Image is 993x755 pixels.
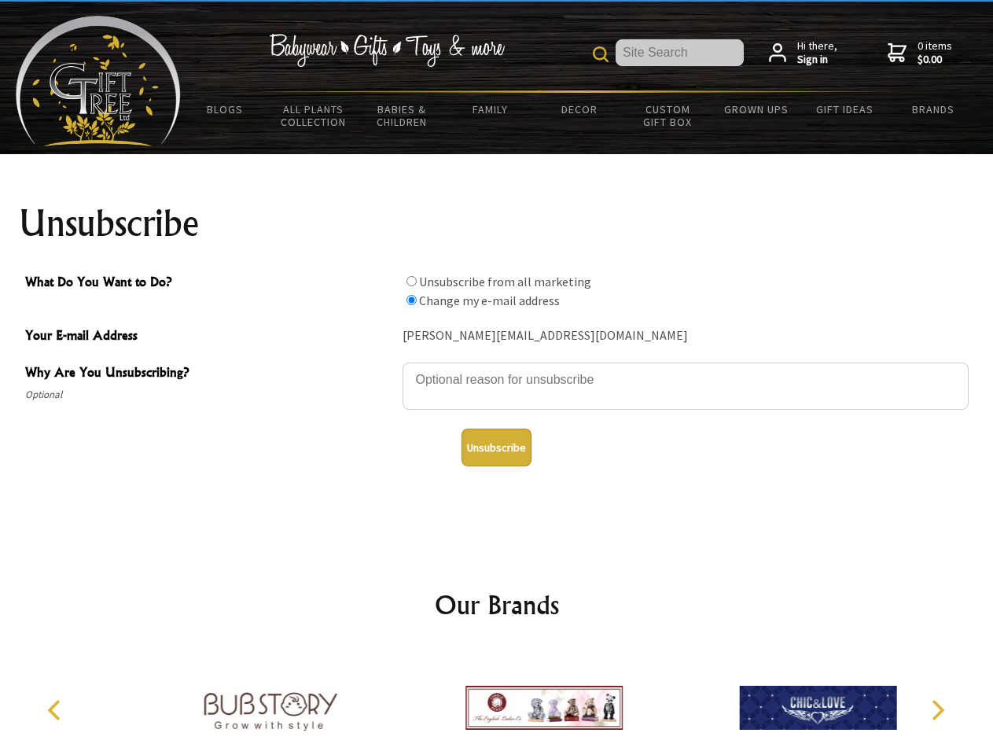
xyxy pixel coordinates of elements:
[25,326,395,348] span: Your E-mail Address
[270,93,359,138] a: All Plants Collection
[623,93,712,138] a: Custom Gift Box
[888,39,952,67] a: 0 items$0.00
[39,693,74,727] button: Previous
[19,204,975,242] h1: Unsubscribe
[462,429,531,466] button: Unsubscribe
[25,272,395,295] span: What Do You Want to Do?
[616,39,744,66] input: Site Search
[403,324,969,348] div: [PERSON_NAME][EMAIL_ADDRESS][DOMAIN_NAME]
[25,363,395,385] span: Why Are You Unsubscribing?
[406,295,417,305] input: What Do You Want to Do?
[889,93,978,126] a: Brands
[800,93,889,126] a: Gift Ideas
[769,39,837,67] a: Hi there,Sign in
[918,39,952,67] span: 0 items
[797,53,837,67] strong: Sign in
[419,274,591,289] label: Unsubscribe from all marketing
[406,276,417,286] input: What Do You Want to Do?
[419,293,560,308] label: Change my e-mail address
[712,93,800,126] a: Grown Ups
[920,693,954,727] button: Next
[797,39,837,67] span: Hi there,
[25,385,395,404] span: Optional
[403,363,969,410] textarea: Why Are You Unsubscribing?
[31,586,962,624] h2: Our Brands
[16,16,181,146] img: Babyware - Gifts - Toys and more...
[535,93,623,126] a: Decor
[181,93,270,126] a: BLOGS
[358,93,447,138] a: Babies & Children
[593,46,609,62] img: product search
[918,53,952,67] strong: $0.00
[269,34,505,67] img: Babywear - Gifts - Toys & more
[447,93,535,126] a: Family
